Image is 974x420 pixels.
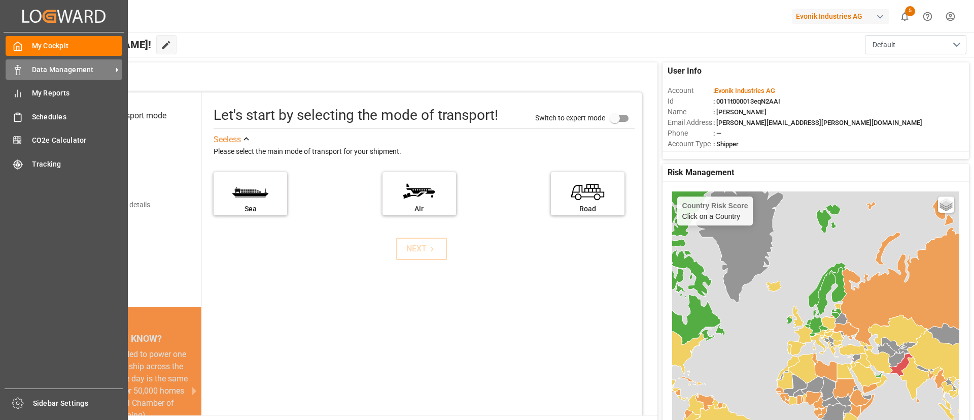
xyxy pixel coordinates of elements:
[55,328,201,348] div: DID YOU KNOW?
[792,7,893,26] button: Evonik Industries AG
[32,41,123,51] span: My Cockpit
[214,146,635,158] div: Please select the main mode of transport for your shipment.
[556,204,619,214] div: Road
[668,128,713,139] span: Phone
[32,64,112,75] span: Data Management
[214,105,498,126] div: Let's start by selecting the mode of transport!
[668,167,734,179] span: Risk Management
[668,85,713,96] span: Account
[682,202,748,220] div: Click on a Country
[905,6,915,16] span: 5
[32,159,123,170] span: Tracking
[713,108,767,116] span: : [PERSON_NAME]
[219,204,282,214] div: Sea
[668,65,702,77] span: User Info
[865,35,966,54] button: open menu
[916,5,939,28] button: Help Center
[713,130,721,137] span: : —
[668,117,713,128] span: Email Address
[32,88,123,99] span: My Reports
[668,107,713,117] span: Name
[32,135,123,146] span: CO2e Calculator
[873,40,895,50] span: Default
[893,5,916,28] button: show 5 new notifications
[668,139,713,149] span: Account Type
[406,243,437,255] div: NEXT
[535,113,605,121] span: Switch to expert mode
[938,197,954,213] a: Layers
[713,87,775,94] span: :
[6,36,122,56] a: My Cockpit
[32,112,123,122] span: Schedules
[713,140,739,148] span: : Shipper
[6,83,122,103] a: My Reports
[713,119,922,126] span: : [PERSON_NAME][EMAIL_ADDRESS][PERSON_NAME][DOMAIN_NAME]
[6,131,122,150] a: CO2e Calculator
[715,87,775,94] span: Evonik Industries AG
[682,202,748,210] h4: Country Risk Score
[42,35,151,54] span: Hello [PERSON_NAME]!
[713,98,780,105] span: : 0011t000013eqN2AAI
[792,9,889,24] div: Evonik Industries AG
[6,107,122,126] a: Schedules
[214,134,241,146] div: See less
[396,238,447,260] button: NEXT
[33,398,124,409] span: Sidebar Settings
[388,204,451,214] div: Air
[6,154,122,174] a: Tracking
[668,96,713,107] span: Id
